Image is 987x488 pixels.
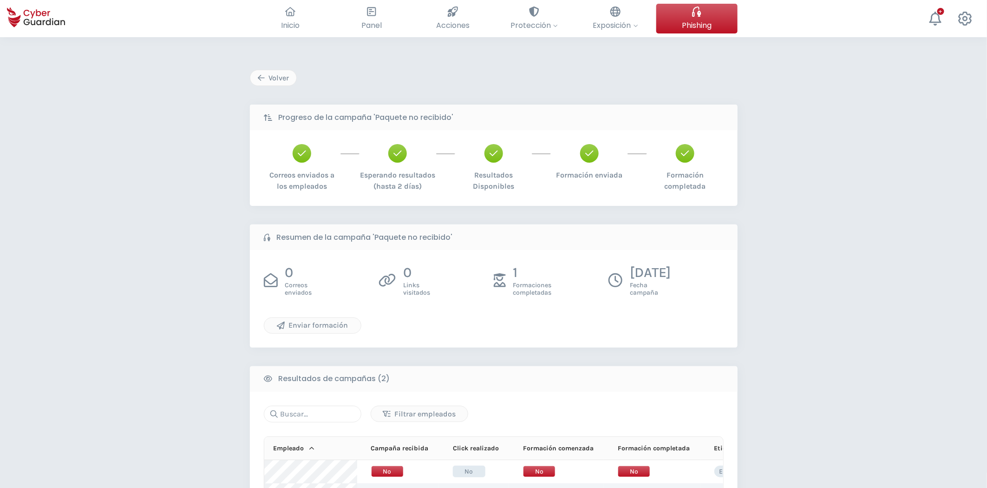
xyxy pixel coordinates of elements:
[250,4,331,33] button: Inicio
[630,264,671,282] p: [DATE]
[264,163,340,192] div: Correos enviados a los empleados
[274,443,357,453] div: Empleado
[523,466,556,477] span: No
[279,373,390,384] b: Resultados de campañas (2)
[257,73,289,84] div: Volver
[271,320,354,331] div: Enviar formación
[719,468,749,476] p: Empleado
[264,406,361,422] input: Buscar...
[285,264,312,282] p: 0
[937,8,944,15] div: +
[371,406,468,422] button: Filtrar empleados
[575,4,656,33] button: Exposición
[360,163,436,192] div: Esperando resultados (hasta 2 días)
[513,264,552,282] p: 1
[436,20,470,31] span: Acciones
[371,466,404,477] span: No
[618,466,650,477] span: No
[404,282,431,297] span: Links visitados
[361,20,382,31] span: Panel
[453,466,485,477] span: No
[647,163,724,192] div: Formación completada
[281,20,300,31] span: Inicio
[551,163,627,181] div: Formación enviada
[494,4,575,33] button: Protección
[455,163,532,192] div: Resultados Disponibles
[453,443,509,453] div: Click realizado
[714,443,754,453] div: Etiquetas
[630,282,671,297] span: Fecha campaña
[331,4,412,33] button: Panel
[277,232,453,243] b: Resumen de la campaña 'Paquete no recibido'
[264,317,361,334] button: Enviar formación
[593,20,638,31] span: Exposición
[250,70,297,86] button: Volver
[279,112,454,123] b: Progreso de la campaña 'Paquete no recibido'
[618,443,700,453] div: Formación completada
[523,443,604,453] div: Formación comenzada
[378,409,461,420] div: Filtrar empleados
[513,282,552,297] span: Formaciones completadas
[656,4,738,33] button: Phishing
[404,264,431,282] p: 0
[510,20,558,31] span: Protección
[371,443,439,453] div: Campaña recibida
[682,20,712,31] span: Phishing
[412,4,494,33] button: Acciones
[285,282,312,297] span: Correos enviados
